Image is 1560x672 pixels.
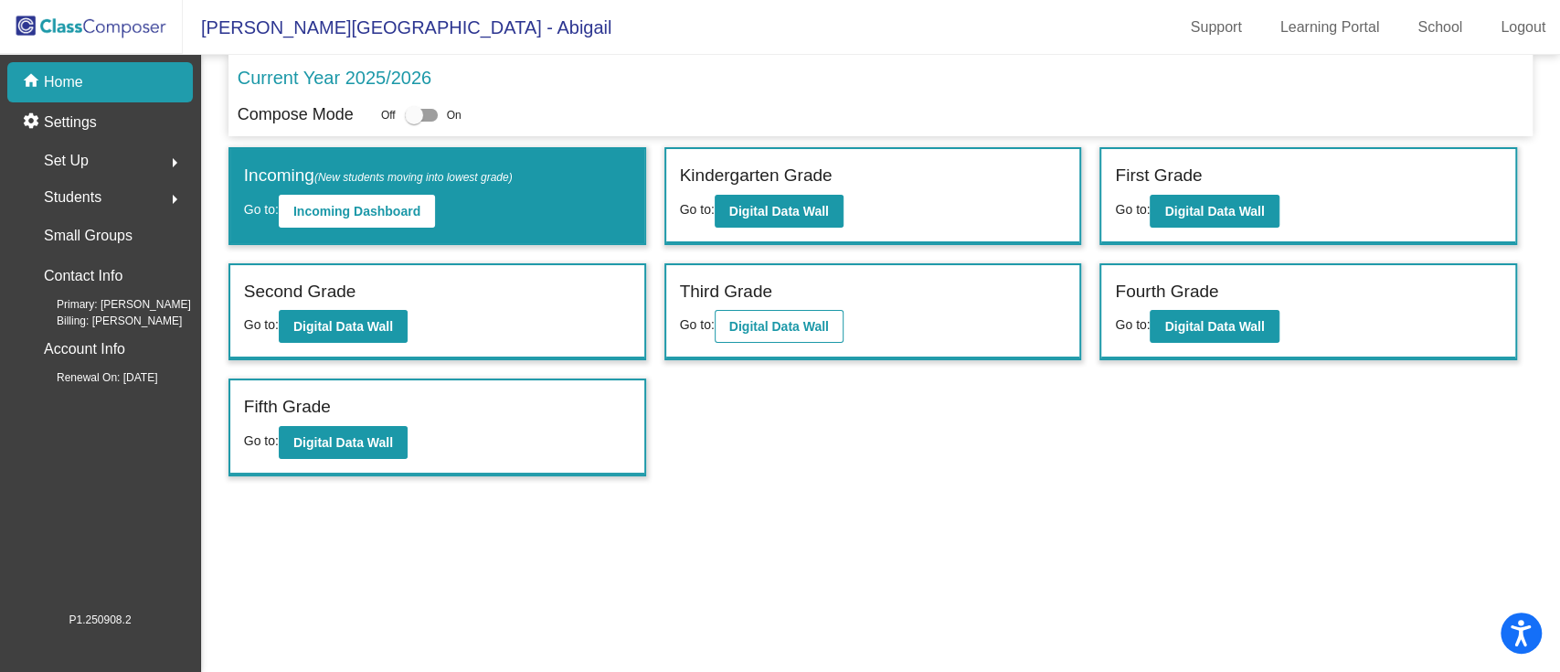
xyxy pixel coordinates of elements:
b: Incoming Dashboard [293,204,420,219]
button: Digital Data Wall [1150,195,1279,228]
b: Digital Data Wall [1164,319,1264,334]
span: On [447,107,462,123]
button: Digital Data Wall [1150,310,1279,343]
button: Digital Data Wall [279,310,408,343]
span: Billing: [PERSON_NAME] [27,313,182,329]
p: Compose Mode [238,102,354,127]
button: Digital Data Wall [279,426,408,459]
span: Go to: [244,317,279,332]
span: Go to: [244,202,279,217]
span: Primary: [PERSON_NAME] [27,296,191,313]
p: Small Groups [44,223,133,249]
button: Digital Data Wall [715,310,844,343]
span: Go to: [1115,202,1150,217]
a: Learning Portal [1266,13,1395,42]
span: Students [44,185,101,210]
label: First Grade [1115,163,1202,189]
label: Incoming [244,163,513,189]
button: Incoming Dashboard [279,195,435,228]
span: Renewal On: [DATE] [27,369,157,386]
label: Third Grade [680,279,772,305]
p: Contact Info [44,263,122,289]
a: Logout [1486,13,1560,42]
label: Fourth Grade [1115,279,1218,305]
span: Go to: [244,433,279,448]
button: Digital Data Wall [715,195,844,228]
a: School [1403,13,1477,42]
mat-icon: arrow_right [164,152,186,174]
label: Second Grade [244,279,356,305]
span: Off [381,107,396,123]
b: Digital Data Wall [1164,204,1264,219]
label: Fifth Grade [244,394,331,421]
span: Go to: [680,317,715,332]
b: Digital Data Wall [729,319,829,334]
p: Settings [44,112,97,133]
mat-icon: home [22,71,44,93]
b: Digital Data Wall [293,319,393,334]
mat-icon: arrow_right [164,188,186,210]
p: Account Info [44,336,125,362]
label: Kindergarten Grade [680,163,833,189]
b: Digital Data Wall [729,204,829,219]
span: (New students moving into lowest grade) [314,171,513,184]
span: Set Up [44,148,89,174]
span: [PERSON_NAME][GEOGRAPHIC_DATA] - Abigail [183,13,611,42]
p: Current Year 2025/2026 [238,64,431,91]
p: Home [44,71,83,93]
b: Digital Data Wall [293,435,393,450]
span: Go to: [680,202,715,217]
a: Support [1176,13,1257,42]
mat-icon: settings [22,112,44,133]
span: Go to: [1115,317,1150,332]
